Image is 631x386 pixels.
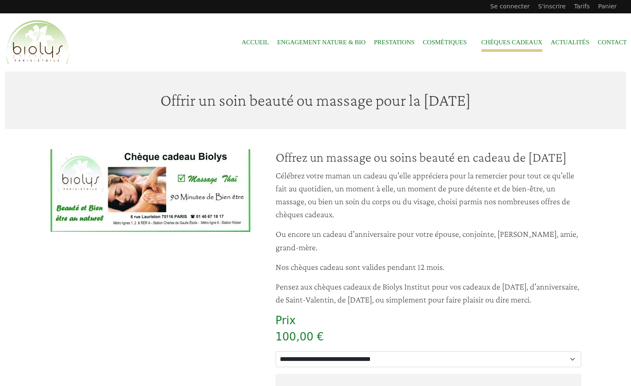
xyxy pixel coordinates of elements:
img: cheque cadeau [50,149,251,232]
div: Offrir un soin beauté ou massage pour la [DATE] [5,90,626,110]
a: Prestations [374,33,414,52]
a: Accueil [242,33,269,52]
h2: Offrez un massage ou soins beauté en cadeau de [DATE] [276,149,581,165]
a: Contact [598,33,627,52]
p: Célébrez votre maman un cadeau qu'elle appréciera pour la remercier pour tout ce qu'elle fait au ... [276,169,581,221]
div: 100,00 € [276,329,581,345]
div: Prix [276,312,581,329]
p: Pensez aux chèques cadeaux de Biolys Institut pour vos cadeaux de [DATE], d'anniversaire, de Sain... [276,280,581,306]
img: Accueil [4,19,71,66]
p: Ou encore un cadeau d'anniversaire pour votre épouse, conjointe, [PERSON_NAME], amie, grand-mère. [276,227,581,253]
a: Engagement Nature & Bio [277,33,366,52]
a: Actualités [551,33,590,52]
p: Nos chèques cadeau sont valides pendant 12 mois. [276,260,581,273]
a: Chèques cadeaux [481,33,542,52]
span: Cosmétiques [423,33,473,52]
